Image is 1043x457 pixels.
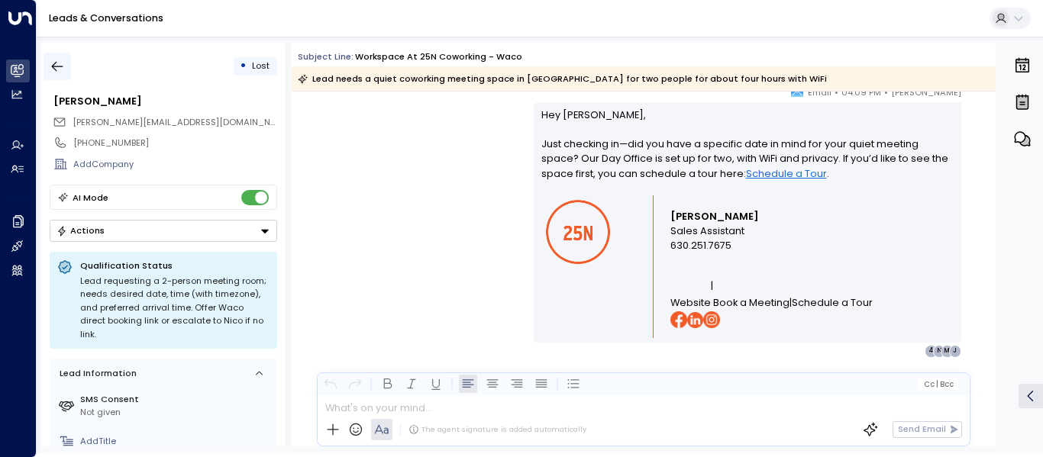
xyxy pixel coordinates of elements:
[541,108,954,195] p: Hey [PERSON_NAME], Just checking in—did you have a specific date in mind for your quiet meeting s...
[298,71,827,86] div: Lead needs a quiet coworking meeting space in [GEOGRAPHIC_DATA] for two people for about four hou...
[80,406,272,419] div: Not given
[841,85,881,100] span: 04:09 PM
[73,158,276,171] div: AddCompany
[57,225,105,236] div: Actions
[49,11,163,24] a: Leads & Conversations
[711,261,713,311] span: |
[967,85,992,109] img: 84_headshot.jpg
[746,166,827,181] a: Schedule a Tour
[713,294,790,311] a: Book a Meeting
[408,424,586,435] div: The agent signature is added automatically
[53,94,276,108] div: [PERSON_NAME]
[670,238,731,253] span: 630.251.7675
[835,85,838,100] span: •
[50,220,277,242] div: Button group with a nested menu
[73,116,292,128] span: [PERSON_NAME][EMAIL_ADDRESS][DOMAIN_NAME]
[355,50,522,63] div: Workspace at 25N Coworking - Waco
[73,137,276,150] div: [PHONE_NUMBER]
[80,259,270,272] p: Qualification Status
[73,190,108,205] div: AI Mode
[790,278,792,311] span: |
[808,85,831,100] span: Email
[321,375,340,393] button: Undo
[924,380,954,388] span: Cc Bcc
[933,345,945,357] div: N
[949,345,961,357] div: J
[298,50,354,63] span: Subject Line:
[967,430,992,454] img: 84_headshot.jpg
[919,378,958,390] button: Cc|Bcc
[80,275,270,342] div: Lead requesting a 2-person meeting room; needs desired date, time (with timezone), and preferred ...
[891,85,961,100] span: [PERSON_NAME]
[73,116,277,129] span: jurijs@effodio.com
[80,393,272,406] label: SMS Consent
[925,345,937,357] div: 4
[240,55,247,77] div: •
[792,294,873,311] a: Schedule a Tour
[670,294,711,311] a: Website
[252,60,270,72] span: Lost
[50,220,277,242] button: Actions
[55,367,137,380] div: Lead Information
[670,224,744,238] span: Sales Assistant
[941,345,953,357] div: M
[936,380,938,388] span: |
[346,375,364,393] button: Redo
[670,210,759,223] strong: [PERSON_NAME]
[884,85,888,100] span: •
[80,435,272,448] div: AddTitle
